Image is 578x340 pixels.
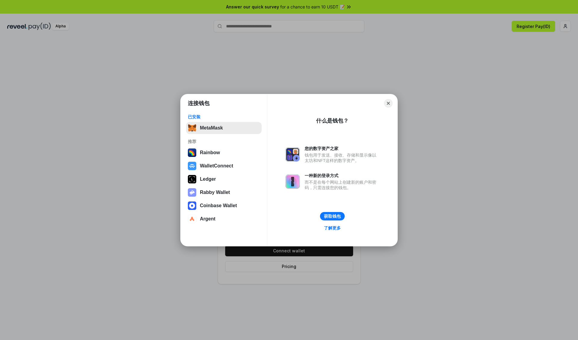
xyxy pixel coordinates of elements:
[320,224,344,232] a: 了解更多
[186,160,262,172] button: WalletConnect
[200,216,216,222] div: Argent
[186,147,262,159] button: Rainbow
[324,225,341,231] div: 了解更多
[188,124,196,132] img: svg+xml,%3Csvg%20fill%3D%22none%22%20height%3D%2233%22%20viewBox%3D%220%200%2035%2033%22%20width%...
[186,122,262,134] button: MetaMask
[200,163,233,169] div: WalletConnect
[188,188,196,197] img: svg+xml,%3Csvg%20xmlns%3D%22http%3A%2F%2Fwww.w3.org%2F2000%2Fsvg%22%20fill%3D%22none%22%20viewBox...
[188,148,196,157] img: svg+xml,%3Csvg%20width%3D%22120%22%20height%3D%22120%22%20viewBox%3D%220%200%20120%20120%22%20fil...
[200,125,223,131] div: MetaMask
[200,203,237,208] div: Coinbase Wallet
[305,146,379,151] div: 您的数字资产之家
[305,173,379,178] div: 一种新的登录方式
[305,152,379,163] div: 钱包用于发送、接收、存储和显示像以太坊和NFT这样的数字资产。
[188,114,260,120] div: 已安装
[200,190,230,195] div: Rabby Wallet
[188,201,196,210] img: svg+xml,%3Csvg%20width%3D%2228%22%20height%3D%2228%22%20viewBox%3D%220%200%2028%2028%22%20fill%3D...
[188,139,260,144] div: 推荐
[285,174,300,189] img: svg+xml,%3Csvg%20xmlns%3D%22http%3A%2F%2Fwww.w3.org%2F2000%2Fsvg%22%20fill%3D%22none%22%20viewBox...
[188,162,196,170] img: svg+xml,%3Csvg%20width%3D%2228%22%20height%3D%2228%22%20viewBox%3D%220%200%2028%2028%22%20fill%3D...
[324,214,341,219] div: 获取钱包
[316,117,349,124] div: 什么是钱包？
[200,176,216,182] div: Ledger
[188,215,196,223] img: svg+xml,%3Csvg%20width%3D%2228%22%20height%3D%2228%22%20viewBox%3D%220%200%2028%2028%22%20fill%3D...
[186,213,262,225] button: Argent
[384,99,393,108] button: Close
[285,147,300,162] img: svg+xml,%3Csvg%20xmlns%3D%22http%3A%2F%2Fwww.w3.org%2F2000%2Fsvg%22%20fill%3D%22none%22%20viewBox...
[188,100,210,107] h1: 连接钱包
[305,179,379,190] div: 而不是在每个网站上创建新的账户和密码，只需连接您的钱包。
[320,212,345,220] button: 获取钱包
[186,186,262,198] button: Rabby Wallet
[188,175,196,183] img: svg+xml,%3Csvg%20xmlns%3D%22http%3A%2F%2Fwww.w3.org%2F2000%2Fsvg%22%20width%3D%2228%22%20height%3...
[186,200,262,212] button: Coinbase Wallet
[186,173,262,185] button: Ledger
[200,150,220,155] div: Rainbow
